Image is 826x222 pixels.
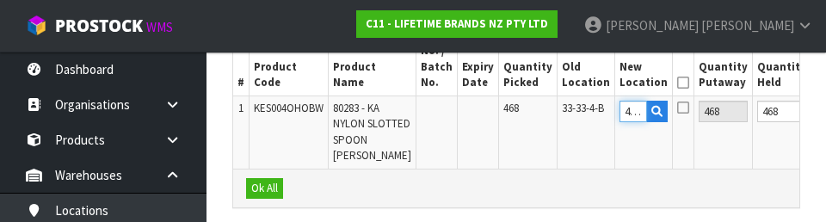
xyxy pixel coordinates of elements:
[699,101,748,122] input: Putaway
[562,101,604,115] span: 33-33-4-B
[246,178,283,199] button: Ok All
[146,19,173,35] small: WMS
[458,23,499,96] th: Expiry Date
[606,17,699,34] span: [PERSON_NAME]
[55,15,143,37] span: ProStock
[757,101,806,122] input: Held
[238,101,243,115] span: 1
[701,17,794,34] span: [PERSON_NAME]
[558,23,615,96] th: Old Location
[366,16,548,31] strong: C11 - LIFETIME BRANDS NZ PTY LTD
[250,23,329,96] th: Product Code
[615,23,673,96] th: New Location
[26,15,47,36] img: cube-alt.png
[333,101,411,163] span: 80283 - KA NYLON SLOTTED SPOON [PERSON_NAME]
[619,101,647,122] input: Location Code
[329,23,416,96] th: Product Name
[416,23,458,96] th: Serial No. / Batch No.
[503,101,519,115] span: 468
[694,23,753,96] th: Quantity Putaway
[233,23,250,96] th: #
[753,23,811,96] th: Quantity Held
[499,23,558,96] th: Quantity Picked
[254,101,324,115] span: KES004OHOBW
[356,10,558,38] a: C11 - LIFETIME BRANDS NZ PTY LTD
